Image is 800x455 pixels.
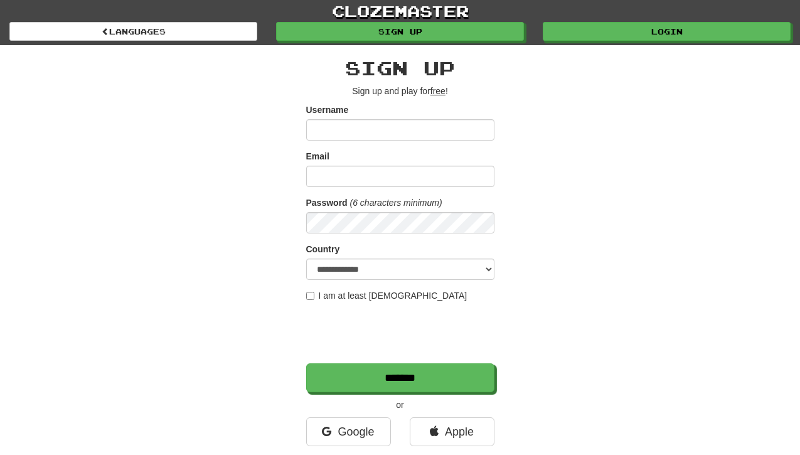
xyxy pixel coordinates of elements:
a: Languages [9,22,257,41]
p: or [306,399,494,411]
a: Login [543,22,791,41]
em: (6 characters minimum) [350,198,442,208]
label: Username [306,104,349,116]
label: I am at least [DEMOGRAPHIC_DATA] [306,289,467,302]
a: Apple [410,417,494,446]
label: Country [306,243,340,255]
u: free [430,86,445,96]
label: Email [306,150,329,163]
p: Sign up and play for ! [306,85,494,97]
a: Sign up [276,22,524,41]
a: Google [306,417,391,446]
iframe: reCAPTCHA [306,308,497,357]
label: Password [306,196,348,209]
input: I am at least [DEMOGRAPHIC_DATA] [306,292,314,300]
h2: Sign up [306,58,494,78]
